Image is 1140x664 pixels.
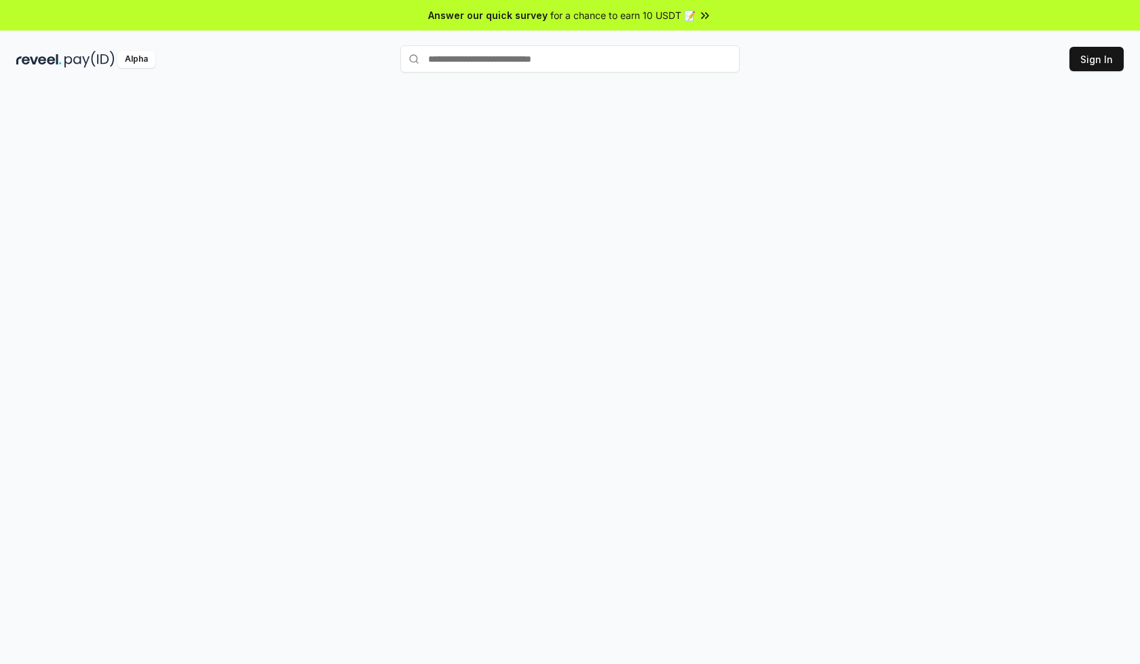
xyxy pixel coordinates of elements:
[117,51,155,68] div: Alpha
[1069,47,1124,71] button: Sign In
[428,8,548,22] span: Answer our quick survey
[16,51,62,68] img: reveel_dark
[64,51,115,68] img: pay_id
[550,8,696,22] span: for a chance to earn 10 USDT 📝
